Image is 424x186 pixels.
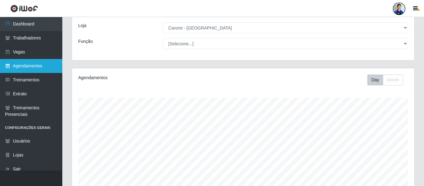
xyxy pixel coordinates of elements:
[367,75,403,85] div: First group
[10,5,38,12] img: CoreUI Logo
[367,75,408,85] div: Toolbar with button groups
[78,75,210,81] div: Agendamentos
[367,75,383,85] button: Day
[78,38,93,45] label: Função
[383,75,403,85] button: Month
[78,22,86,29] label: Loja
